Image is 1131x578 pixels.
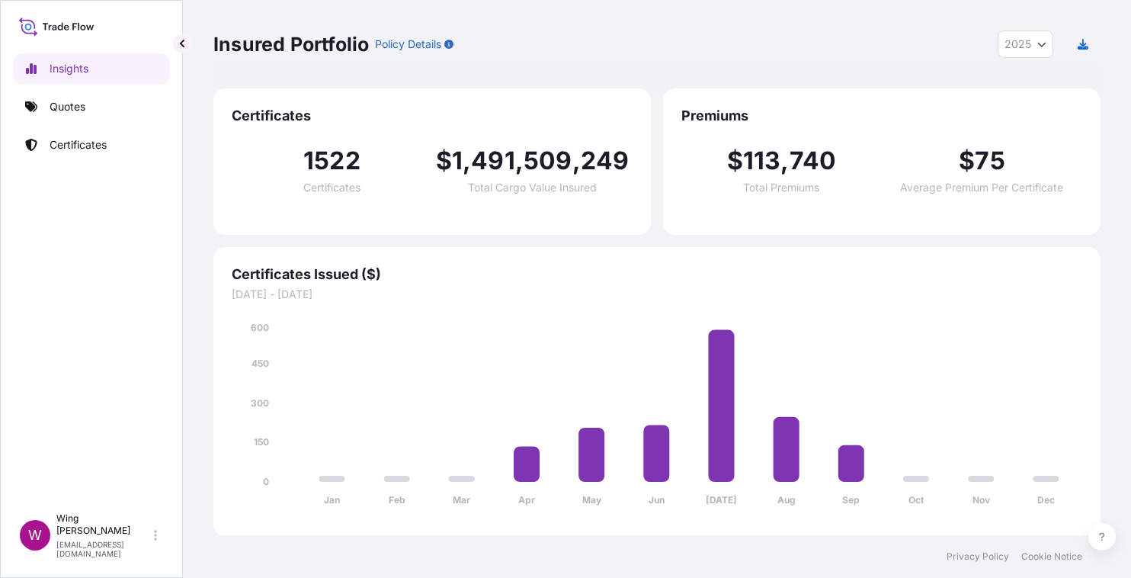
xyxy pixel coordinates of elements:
[975,149,1004,173] span: 75
[468,182,597,193] span: Total Cargo Value Insured
[581,149,630,173] span: 249
[251,322,269,333] tspan: 600
[13,92,170,122] a: Quotes
[263,476,269,487] tspan: 0
[681,107,1082,125] span: Premiums
[251,397,269,409] tspan: 300
[50,61,88,76] p: Insights
[901,182,1064,193] span: Average Premium Per Certificate
[524,149,572,173] span: 509
[303,182,360,193] span: Certificates
[582,495,602,506] tspan: May
[232,107,633,125] span: Certificates
[743,149,781,173] span: 113
[998,31,1053,58] button: Year Selector
[842,495,860,506] tspan: Sep
[1004,37,1031,52] span: 2025
[28,528,42,543] span: W
[50,137,107,153] p: Certificates
[56,512,151,537] p: Wing [PERSON_NAME]
[56,540,151,558] p: [EMAIL_ADDRESS][DOMAIN_NAME]
[213,32,369,56] p: Insured Portfolio
[706,495,737,506] tspan: [DATE]
[303,149,360,173] span: 1522
[252,358,269,369] tspan: 450
[50,99,85,114] p: Quotes
[254,437,269,448] tspan: 150
[436,149,452,173] span: $
[324,495,340,506] tspan: Jan
[947,551,1009,563] a: Privacy Policy
[972,495,991,506] tspan: Nov
[1021,551,1082,563] a: Cookie Notice
[744,182,820,193] span: Total Premiums
[1037,495,1055,506] tspan: Dec
[463,149,471,173] span: ,
[790,149,837,173] span: 740
[13,130,170,160] a: Certificates
[453,495,470,506] tspan: Mar
[515,149,524,173] span: ,
[908,495,924,506] tspan: Oct
[375,37,441,52] p: Policy Details
[649,495,665,506] tspan: Jun
[232,265,1082,284] span: Certificates Issued ($)
[518,495,535,506] tspan: Apr
[959,149,975,173] span: $
[781,149,790,173] span: ,
[727,149,743,173] span: $
[452,149,463,173] span: 1
[777,495,796,506] tspan: Aug
[389,495,405,506] tspan: Feb
[13,53,170,84] a: Insights
[471,149,515,173] span: 491
[572,149,581,173] span: ,
[232,287,1082,302] span: [DATE] - [DATE]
